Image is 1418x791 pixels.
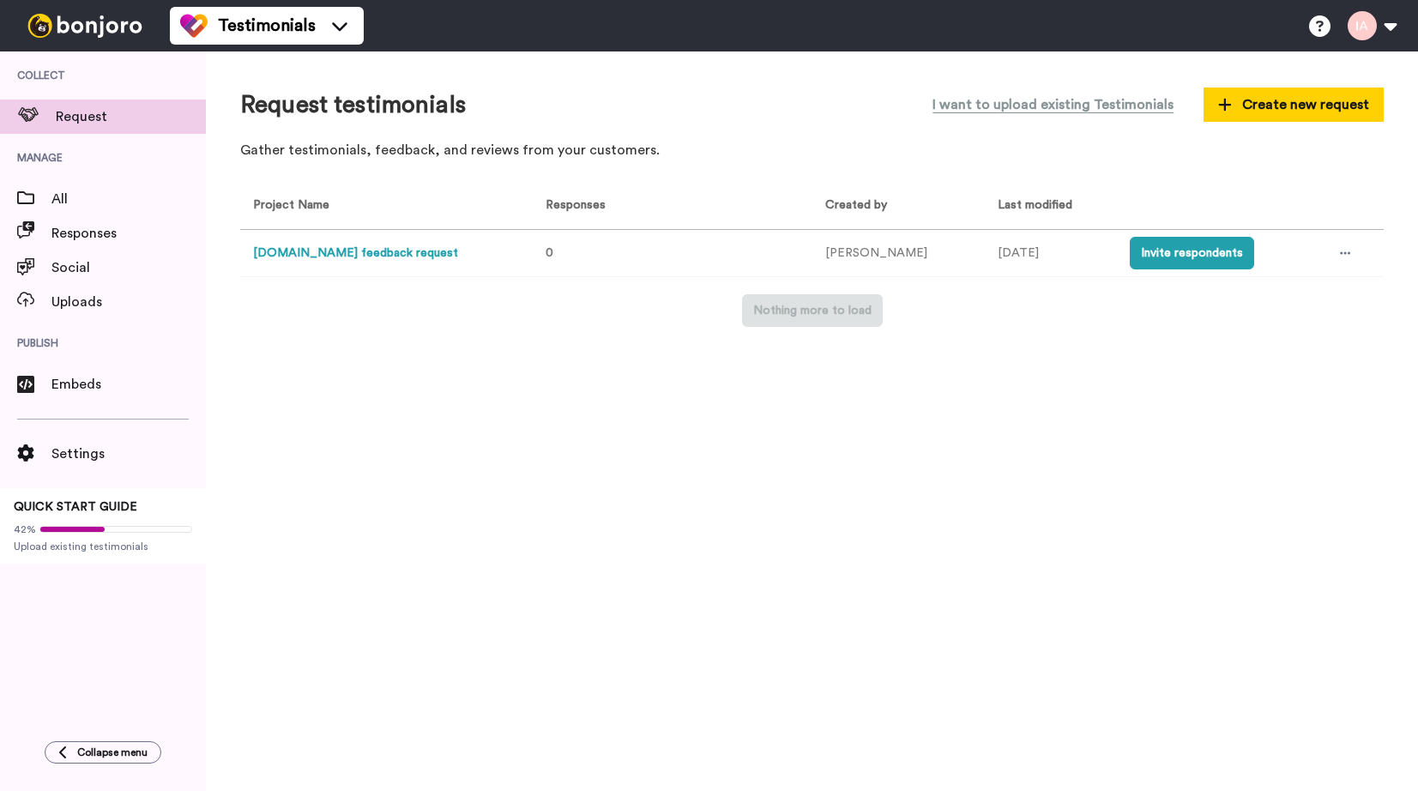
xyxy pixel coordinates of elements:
[240,92,466,118] h1: Request testimonials
[77,746,148,759] span: Collapse menu
[240,183,526,230] th: Project Name
[1218,94,1369,115] span: Create new request
[1130,237,1254,269] button: Invite respondents
[546,247,553,259] span: 0
[56,106,206,127] span: Request
[51,189,206,209] span: All
[812,230,985,277] td: [PERSON_NAME]
[240,141,1384,160] p: Gather testimonials, feedback, and reviews from your customers.
[985,230,1118,277] td: [DATE]
[51,257,206,278] span: Social
[180,12,208,39] img: tm-color.svg
[51,292,206,312] span: Uploads
[812,183,985,230] th: Created by
[14,501,137,513] span: QUICK START GUIDE
[21,14,149,38] img: bj-logo-header-white.svg
[932,94,1174,115] span: I want to upload existing Testimonials
[742,294,883,327] button: Nothing more to load
[14,522,36,536] span: 42%
[51,444,206,464] span: Settings
[539,199,606,211] span: Responses
[1204,88,1384,122] button: Create new request
[985,183,1118,230] th: Last modified
[920,86,1186,124] button: I want to upload existing Testimonials
[45,741,161,764] button: Collapse menu
[218,14,316,38] span: Testimonials
[51,223,206,244] span: Responses
[253,245,458,263] button: [DOMAIN_NAME] feedback request
[51,374,206,395] span: Embeds
[14,540,192,553] span: Upload existing testimonials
